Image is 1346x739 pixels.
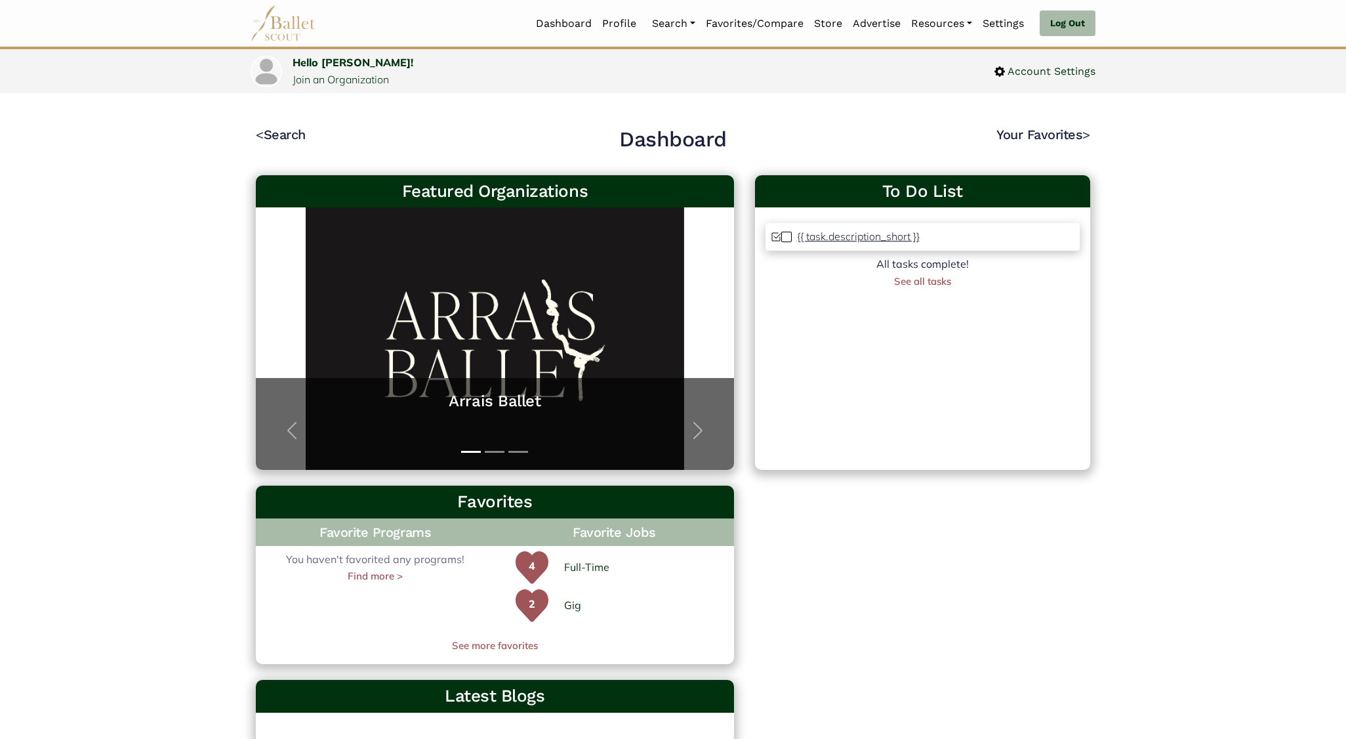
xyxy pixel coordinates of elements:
[809,10,847,37] a: Store
[1005,63,1095,80] span: Account Settings
[894,275,951,287] a: See all tasks
[508,444,528,459] button: Slide 3
[994,63,1095,80] a: Account Settings
[256,551,495,584] div: You haven't favorited any programs!
[1040,11,1095,37] a: Log Out
[252,57,281,86] img: profile picture
[485,444,504,459] button: Slide 2
[269,391,721,412] a: Arrais Ballet
[516,558,548,591] p: 4
[348,568,403,584] a: Find more >
[996,127,1090,142] a: Your Favorites>
[516,596,548,629] p: 2
[495,518,733,546] h4: Favorite Jobs
[619,126,727,154] h2: Dashboard
[597,10,642,37] a: Profile
[256,126,264,142] code: <
[293,56,413,69] a: Hello [PERSON_NAME]!
[906,10,977,37] a: Resources
[266,685,724,707] h3: Latest Blogs
[256,638,734,654] a: See more favorites
[531,10,597,37] a: Dashboard
[516,551,548,584] img: heart-green.svg
[256,127,306,142] a: <Search
[461,444,481,459] button: Slide 1
[797,230,920,243] p: {{ task.description_short }}
[701,10,809,37] a: Favorites/Compare
[266,491,724,513] h3: Favorites
[256,518,495,546] h4: Favorite Programs
[293,73,389,86] a: Join an Organization
[765,256,1080,273] div: All tasks complete!
[266,180,724,203] h3: Featured Organizations
[564,597,581,614] a: Gig
[647,10,701,37] a: Search
[765,180,1080,203] a: To Do List
[977,10,1029,37] a: Settings
[847,10,906,37] a: Advertise
[564,559,609,576] a: Full-Time
[1082,126,1090,142] code: >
